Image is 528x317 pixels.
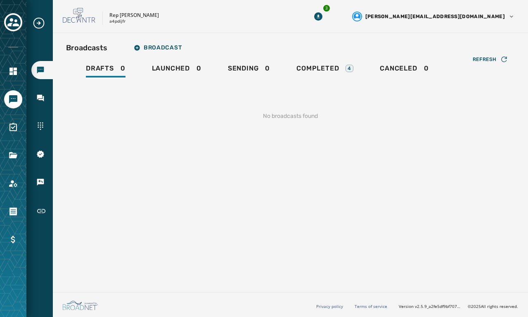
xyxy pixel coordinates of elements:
button: User settings [349,8,518,25]
a: Terms of service [355,303,387,309]
span: Sending [228,64,259,73]
span: Drafts [86,64,114,73]
h2: Broadcasts [66,42,107,54]
a: Navigate to Sending Numbers [31,117,53,135]
button: Toggle account select drawer [4,13,22,31]
a: Navigate to Orders [4,202,22,221]
a: Navigate to Account [4,174,22,193]
span: © 2025 All rights reserved. [468,303,518,309]
a: Navigate to Surveys [4,118,22,136]
a: Navigate to Keywords & Responders [31,173,53,191]
div: 0 [228,64,270,77]
a: Completed4 [290,60,360,79]
button: Download Menu [311,9,326,24]
a: Navigate to Files [4,146,22,164]
span: Canceled [380,64,417,73]
a: Navigate to 10DLC Registration [31,145,53,163]
a: Drafts0 [79,60,132,79]
div: 3 [322,4,331,12]
a: Navigate to Inbox [31,89,53,107]
span: Completed [296,64,339,73]
a: Navigate to Messaging [4,90,22,108]
div: 0 [86,64,125,77]
a: Sending0 [221,60,277,79]
a: Privacy policy [316,303,343,309]
div: 0 [380,64,429,77]
a: Navigate to Short Links [31,201,53,221]
span: [PERSON_NAME][EMAIL_ADDRESS][DOMAIN_NAME] [365,13,505,20]
a: Navigate to Billing [4,230,22,249]
a: Canceled0 [373,60,435,79]
button: Broadcast [127,40,188,56]
p: Rep [PERSON_NAME] [109,12,159,19]
div: No broadcasts found [66,99,515,134]
a: Navigate to Broadcasts [31,61,53,79]
span: Launched [152,64,190,73]
button: Expand sub nav menu [32,16,52,30]
a: Navigate to Home [4,62,22,80]
div: 0 [152,64,201,77]
span: Broadcast [134,45,182,51]
div: 4 [346,65,353,72]
span: Refresh [473,56,497,63]
p: a4pdijfr [109,19,125,25]
span: v2.5.9_a2fe5df9bf7071e1522954d516a80c78c649093f [415,303,461,310]
a: Launched0 [145,60,208,79]
span: Version [399,303,461,310]
button: Refresh [466,53,515,66]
